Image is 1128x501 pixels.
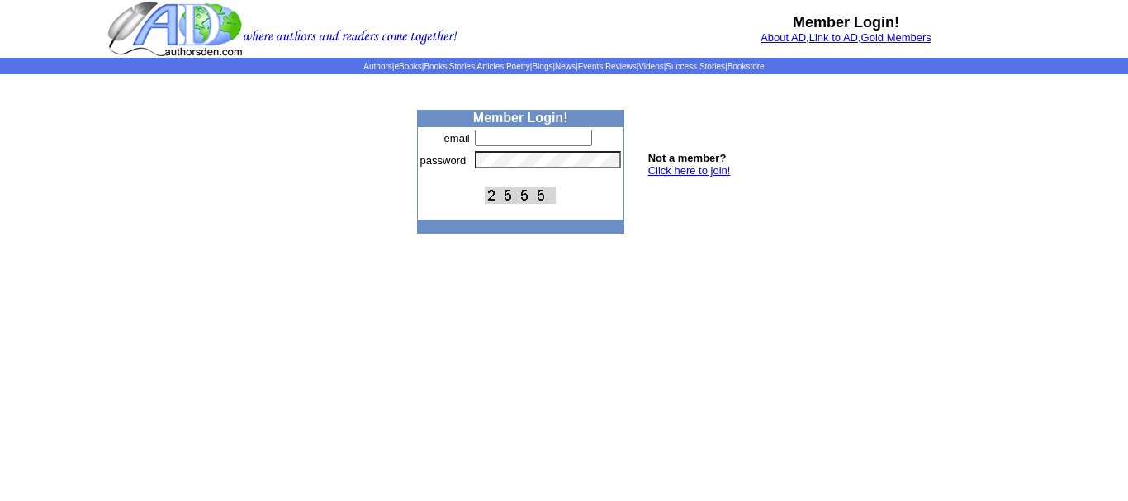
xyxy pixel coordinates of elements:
[761,31,931,44] font: , ,
[473,111,568,125] b: Member Login!
[861,31,931,44] a: Gold Members
[477,62,505,71] a: Articles
[532,62,552,71] a: Blogs
[363,62,764,71] span: | | | | | | | | | | | |
[728,62,765,71] a: Bookstore
[444,132,470,144] font: email
[605,62,637,71] a: Reviews
[638,62,663,71] a: Videos
[648,164,731,177] a: Click here to join!
[394,62,421,71] a: eBooks
[648,152,727,164] b: Not a member?
[449,62,475,71] a: Stories
[363,62,391,71] a: Authors
[555,62,576,71] a: News
[793,14,899,31] b: Member Login!
[424,62,447,71] a: Books
[506,62,530,71] a: Poetry
[420,154,467,167] font: password
[761,31,806,44] a: About AD
[485,187,556,204] img: This Is CAPTCHA Image
[578,62,604,71] a: Events
[666,62,725,71] a: Success Stories
[809,31,858,44] a: Link to AD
